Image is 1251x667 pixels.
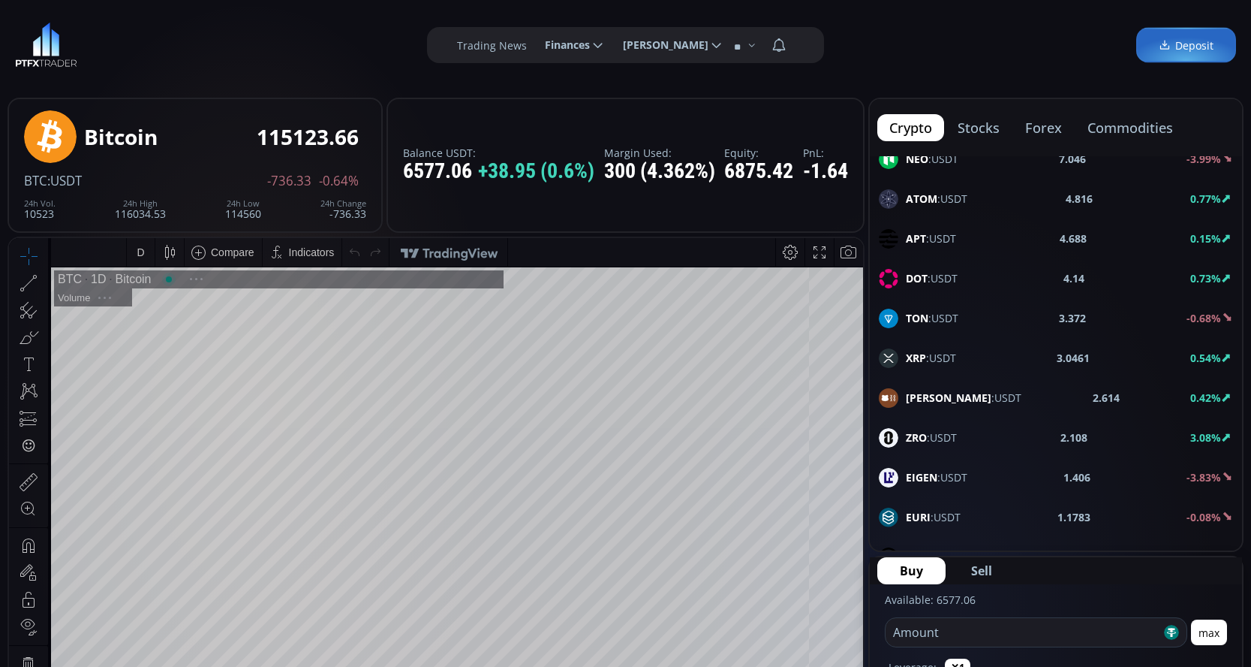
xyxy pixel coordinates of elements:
[825,604,846,616] div: auto
[403,147,594,158] label: Balance USDT:
[153,35,167,48] div: Market open
[906,152,928,166] b: NEO
[906,310,958,326] span: :USDT
[1013,114,1074,141] button: forex
[457,38,527,53] label: Trading News
[225,199,261,208] div: 24h Low
[1186,550,1221,564] b: -1.98%
[906,231,956,246] span: :USDT
[906,191,967,207] span: :USDT
[225,199,261,219] div: 114560
[877,557,946,584] button: Buy
[604,147,715,158] label: Margin Used:
[115,199,166,219] div: 116034.53
[906,390,1021,406] span: :USDT
[877,114,944,141] button: crypto
[906,192,937,206] b: ATOM
[1190,391,1221,405] b: 0.42%
[906,430,957,445] span: :USDT
[1136,28,1236,63] a: Deposit
[1057,350,1090,366] b: 3.0461
[478,160,594,183] span: +38.95 (0.6%)
[76,604,87,616] div: 1y
[115,199,166,208] div: 24h High
[1186,152,1221,166] b: -3.99%
[97,35,142,48] div: Bitcoin
[320,199,366,219] div: -736.33
[201,596,225,624] div: Go to
[1191,620,1227,645] button: max
[1093,390,1120,406] b: 2.614
[24,199,56,219] div: 10523
[49,54,81,65] div: Volume
[202,8,245,20] div: Compare
[1190,351,1221,365] b: 0.54%
[73,35,97,48] div: 1D
[1186,311,1221,325] b: -0.68%
[820,596,851,624] div: Toggle Auto Scale
[1057,509,1090,525] b: 1.1783
[1059,151,1086,167] b: 7.046
[678,596,760,624] button: 04:44:55 (UTC)
[49,35,73,48] div: BTC
[1190,271,1221,285] b: 0.73%
[1159,38,1213,53] span: Deposit
[280,8,326,20] div: Indicators
[170,604,182,616] div: 1d
[14,201,26,215] div: 
[257,125,359,149] div: 115123.66
[906,271,928,285] b: DOT
[1190,192,1221,206] b: 0.77%
[1066,191,1093,207] b: 4.816
[604,160,715,183] div: 300 (4.362%)
[47,172,82,189] span: :USDT
[1186,510,1221,524] b: -0.08%
[24,172,47,189] span: BTC
[906,350,956,366] span: :USDT
[1186,470,1221,484] b: -3.83%
[906,509,961,525] span: :USDT
[319,174,359,188] span: -0.64%
[128,8,135,20] div: D
[803,147,848,158] label: PnL:
[612,30,708,60] span: [PERSON_NAME]
[1063,270,1084,286] b: 4.14
[906,469,967,485] span: :USDT
[906,270,958,286] span: :USDT
[148,604,160,616] div: 5d
[803,160,848,183] div: -1.64
[1059,310,1086,326] b: 3.372
[900,562,923,580] span: Buy
[906,470,937,484] b: EIGEN
[906,311,928,325] b: TON
[885,593,976,607] label: Available: 6577.06
[906,510,931,524] b: EURI
[24,199,56,208] div: 24h Vol.
[906,231,926,246] b: APT
[1060,549,1087,565] b: 0.992
[906,549,960,565] span: :USDT
[971,562,992,580] span: Sell
[1060,430,1087,445] b: 2.108
[122,604,137,616] div: 1m
[774,596,795,624] div: Toggle Percentage
[403,160,594,183] div: 6577.06
[1060,231,1087,246] b: 4.688
[683,604,755,616] span: 04:44:55 (UTC)
[906,391,991,405] b: [PERSON_NAME]
[724,147,793,158] label: Equity:
[906,151,958,167] span: :USDT
[1075,114,1185,141] button: commodities
[267,174,311,188] span: -736.33
[54,604,65,616] div: 5y
[1190,231,1221,246] b: 0.15%
[15,23,77,68] img: LOGO
[534,30,590,60] span: Finances
[84,125,158,149] div: Bitcoin
[1063,469,1090,485] b: 1.406
[795,596,820,624] div: Toggle Log Scale
[906,550,930,564] b: WLD
[98,604,112,616] div: 3m
[949,557,1015,584] button: Sell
